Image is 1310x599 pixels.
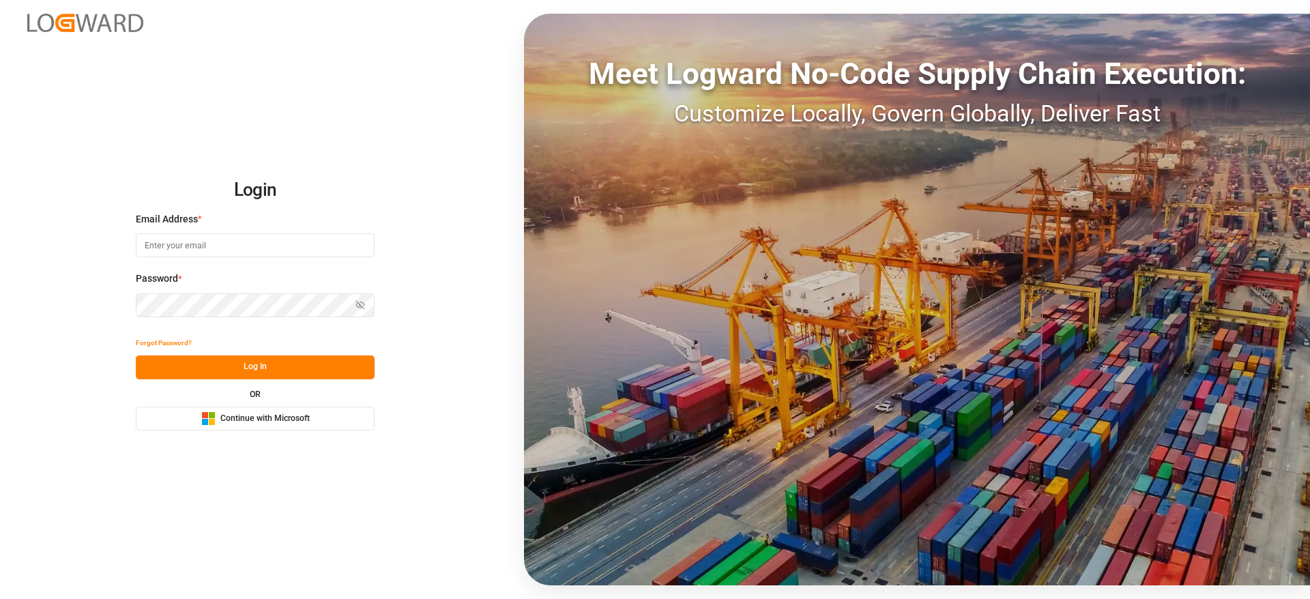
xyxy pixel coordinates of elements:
[27,14,143,32] img: Logward_new_orange.png
[220,413,310,425] span: Continue with Microsoft
[136,169,375,212] h2: Login
[136,233,375,257] input: Enter your email
[524,96,1310,131] div: Customize Locally, Govern Globally, Deliver Fast
[136,272,178,286] span: Password
[136,212,198,227] span: Email Address
[136,407,375,430] button: Continue with Microsoft
[524,51,1310,96] div: Meet Logward No-Code Supply Chain Execution:
[136,332,192,355] button: Forgot Password?
[136,355,375,379] button: Log In
[250,390,261,398] small: OR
